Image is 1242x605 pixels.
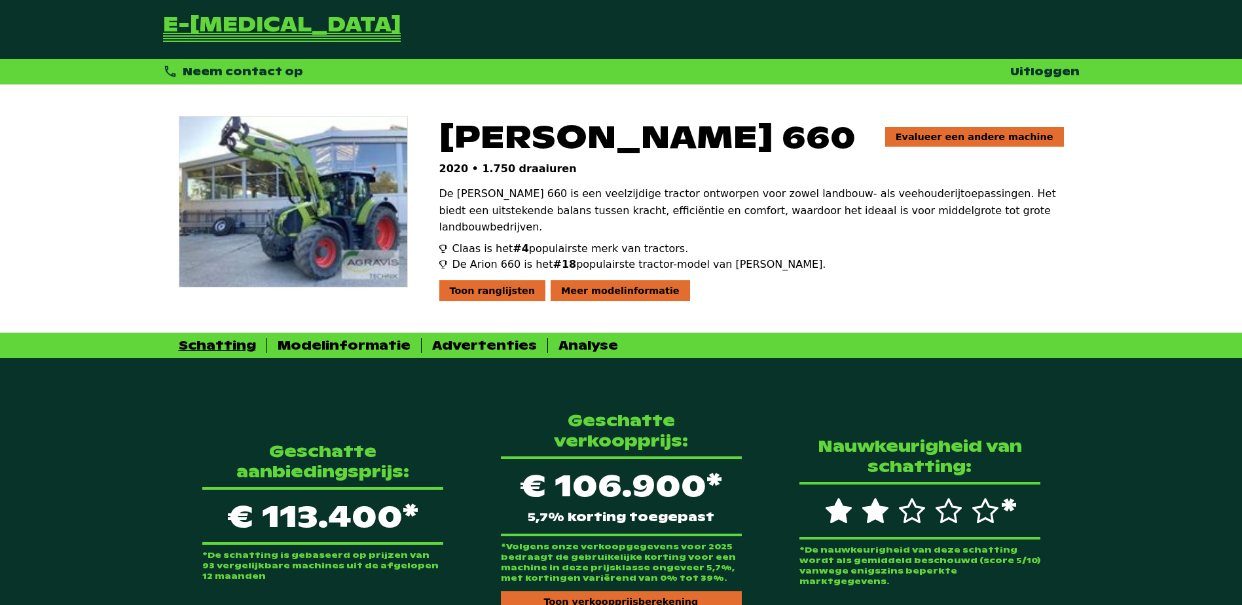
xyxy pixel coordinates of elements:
[202,441,443,482] p: Geschatte aanbiedingsprijs:
[439,185,1064,236] p: De [PERSON_NAME] 660 is een veelzijdige tractor ontworpen voor zowel landbouw- als veehouderijtoe...
[202,550,443,581] p: *De schatting is gebaseerd op prijzen van 93 vergelijkbare machines uit de afgelopen 12 maanden
[885,127,1064,147] a: Evalueer een andere machine
[432,338,537,353] div: Advertenties
[452,257,826,272] span: De Arion 660 is het populairste tractor-model van [PERSON_NAME].
[501,541,742,583] p: *Volgens onze verkoopgegevens voor 2025 bedraagt de gebruikelijke korting voor een machine in dez...
[799,436,1040,477] p: Nauwkeurigheid van schatting:
[202,487,443,545] p: € 113.400*
[179,338,256,353] div: Schatting
[163,64,304,79] div: Neem contact op
[439,162,1064,175] p: 2020 • 1.750 draaiuren
[553,258,576,270] span: #18
[439,116,856,157] span: [PERSON_NAME] 660
[513,242,529,255] span: #4
[179,117,407,287] img: Claas Arion 660 CMATIC CEBIS
[1010,65,1080,79] a: Uitloggen
[501,411,742,451] p: Geschatte verkoopprijs:
[163,16,401,43] a: Terug naar de startpagina
[551,280,690,301] div: Meer modelinformatie
[278,338,411,353] div: Modelinformatie
[799,545,1040,587] p: *De nauwkeurigheid van deze schatting wordt als gemiddeld beschouwd (score 5/10) vanwege enigszin...
[452,241,689,257] span: Claas is het populairste merk van tractors.
[439,280,546,301] div: Toon ranglijsten
[528,511,714,523] span: 5,7% korting toegepast
[501,456,742,536] div: € 106.900*
[183,65,303,79] span: Neem contact op
[558,338,618,353] div: Analyse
